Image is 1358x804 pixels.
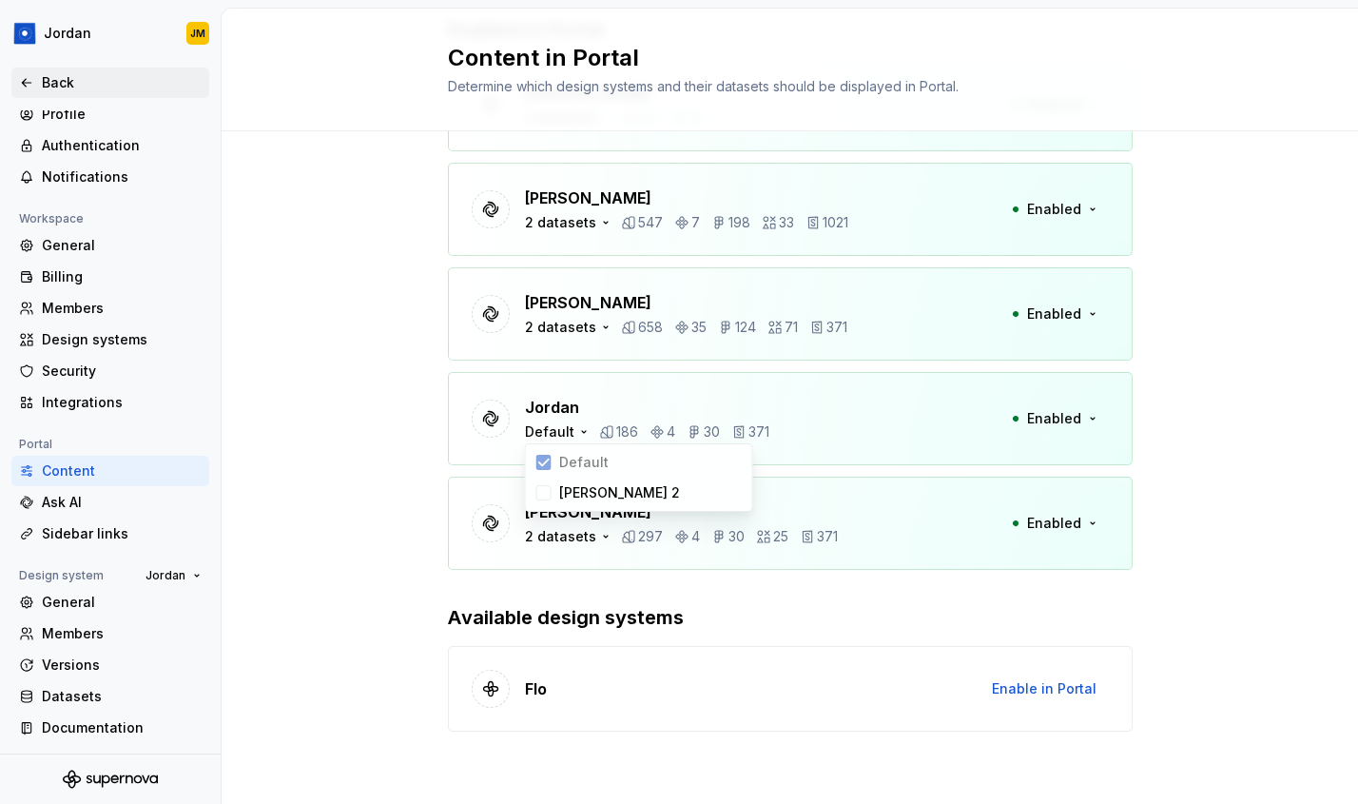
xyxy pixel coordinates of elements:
div: Default [525,422,574,441]
div: Workspace [11,207,91,230]
div: Profile [42,105,202,124]
div: Security [42,362,202,381]
div: General [42,593,202,612]
button: JordanJM [4,12,217,54]
div: Ask AI [42,493,202,512]
a: General [11,230,209,261]
span: Enabled [1027,200,1081,219]
p: [PERSON_NAME] [525,500,838,523]
a: Back [11,68,209,98]
p: 7 [691,213,700,232]
span: Enable in Portal [992,679,1096,698]
a: Datasets [11,681,209,712]
p: 547 [638,213,663,232]
button: Enabled [999,192,1109,226]
div: 2 datasets [525,213,596,232]
p: 30 [728,527,745,546]
p: 371 [817,527,838,546]
div: Authentication [42,136,202,155]
p: [PERSON_NAME] [525,291,847,314]
p: 371 [826,318,847,337]
p: 371 [748,422,769,441]
div: General [42,236,202,255]
div: Content [42,461,202,480]
p: [PERSON_NAME] [525,186,848,209]
div: Jordan [44,24,91,43]
div: Design systems [42,330,202,349]
div: Members [42,624,202,643]
button: Enabled [999,297,1109,331]
p: 4 [691,527,700,546]
button: Enabled [999,402,1109,436]
div: [PERSON_NAME] 2 [559,483,680,502]
p: 658 [638,318,663,337]
a: Authentication [11,130,209,161]
div: Integrations [42,393,202,412]
div: Members [42,299,202,318]
a: Members [11,293,209,324]
p: 33 [779,213,794,232]
a: Integrations [11,387,209,418]
a: Billing [11,262,209,292]
div: JM [190,26,205,41]
p: 186 [616,422,638,441]
div: Billing [42,267,202,286]
p: 71 [785,318,798,337]
div: Portal [11,433,60,456]
a: Versions [11,650,209,680]
span: Enabled [1027,514,1081,533]
p: 30 [704,422,720,441]
div: Versions [42,656,202,675]
p: 25 [773,527,788,546]
div: Design system [11,564,111,587]
button: Enabled [999,506,1109,540]
a: Content [11,456,209,486]
p: Jordan [525,396,769,419]
p: 297 [638,527,663,546]
div: Documentation [42,718,202,737]
a: Documentation [11,713,209,743]
a: Notifications [11,162,209,192]
p: 198 [728,213,750,232]
a: Sidebar links [11,519,209,549]
a: Ask AI [11,487,209,518]
div: Notifications [42,167,202,186]
p: 1021 [823,213,848,232]
p: Available design systems [448,604,1133,631]
a: Members [11,618,209,649]
div: Datasets [42,687,202,706]
div: Sidebar links [42,524,202,543]
div: 2 datasets [525,527,596,546]
a: Profile [11,99,209,129]
button: Enable in Portal [980,672,1109,706]
p: 35 [691,318,707,337]
svg: Supernova Logo [63,770,158,789]
div: 2 datasets [525,318,596,337]
span: Determine which design systems and their datasets should be displayed in Portal. [448,78,959,94]
p: 4 [667,422,675,441]
span: Enabled [1027,304,1081,324]
span: Jordan [145,568,185,583]
a: General [11,587,209,618]
a: Security [11,356,209,386]
span: Enabled [1027,409,1081,428]
h2: Content in Portal [448,43,1110,73]
a: Design systems [11,324,209,355]
img: 049812b6-2877-400d-9dc9-987621144c16.png [13,22,36,45]
p: Flo [525,677,547,700]
div: Back [42,73,202,92]
p: 124 [735,318,756,337]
